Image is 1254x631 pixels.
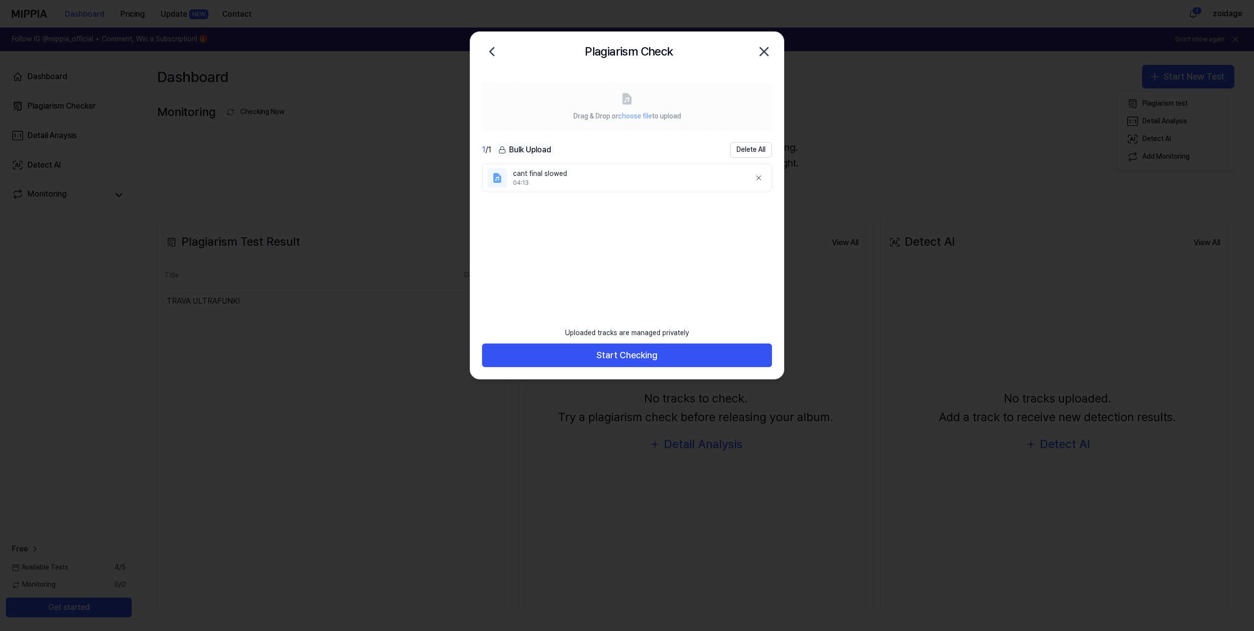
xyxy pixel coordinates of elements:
div: / 1 [482,144,491,156]
span: Drag & Drop or to upload [573,112,681,120]
button: Delete All [730,142,772,158]
button: Start Checking [482,344,772,367]
span: 1 [482,145,485,154]
span: choose file [618,112,652,120]
h2: Plagiarism Check [585,42,673,61]
div: cant final slowed [513,169,743,179]
button: Bulk Upload [495,143,554,157]
div: 04:13 [513,179,743,187]
div: Uploaded tracks are managed privately [559,322,695,344]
